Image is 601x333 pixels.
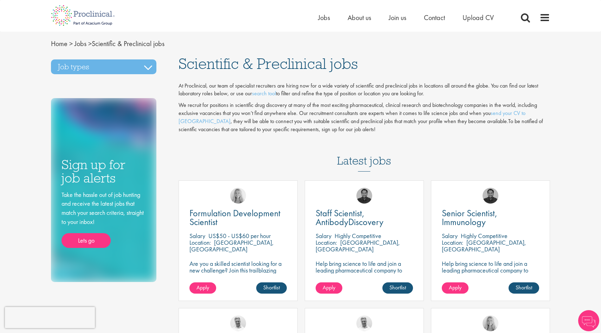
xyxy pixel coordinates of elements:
span: Salary [442,232,458,240]
a: breadcrumb link to Jobs [75,39,86,48]
h3: Job types [51,59,156,74]
iframe: reCAPTCHA [5,307,95,328]
a: Shortlist [509,282,539,294]
p: Highly Competitive [335,232,381,240]
div: Take the hassle out of job hunting and receive the latest jobs that match your search criteria, s... [62,190,146,248]
span: Location: [189,238,211,246]
a: Apply [316,282,342,294]
a: Contact [424,13,445,22]
p: [GEOGRAPHIC_DATA], [GEOGRAPHIC_DATA] [189,238,274,253]
span: Scientific & Preclinical jobs [179,54,358,73]
span: Apply [196,284,209,291]
a: Upload CV [463,13,494,22]
p: Help bring science to life and join a leading pharmaceutical company to play a key role in delive... [442,260,539,294]
p: We recruit for positions in scientific drug discovery at many of the most exciting pharmaceutical... [179,101,550,133]
p: Help bring science to life and join a leading pharmaceutical company to play a key role in delive... [316,260,413,294]
span: Staff Scientist, AntibodyDiscovery [316,207,383,228]
img: Shannon Briggs [230,188,246,204]
a: Shortlist [382,282,413,294]
a: send your CV to [GEOGRAPHIC_DATA] [179,109,525,125]
img: Chatbot [578,310,599,331]
a: About us [348,13,371,22]
a: Join us [389,13,406,22]
span: Senior Scientist, Immunology [442,207,497,228]
span: > [88,39,92,48]
p: [GEOGRAPHIC_DATA], [GEOGRAPHIC_DATA] [316,238,400,253]
img: Mike Raletz [483,188,498,204]
p: US$50 - US$60 per hour [208,232,271,240]
span: Apply [449,284,461,291]
span: Salary [189,232,205,240]
a: Staff Scientist, AntibodyDiscovery [316,209,413,226]
a: search tool [252,90,276,97]
a: Lets go [62,233,111,248]
a: Apply [189,282,216,294]
img: Joshua Bye [356,315,372,331]
a: Apply [442,282,468,294]
img: Mike Raletz [356,188,372,204]
a: Formulation Development Scientist [189,209,287,226]
span: > [69,39,73,48]
a: Jobs [318,13,330,22]
span: Salary [316,232,331,240]
span: Location: [442,238,463,246]
img: Joshua Bye [230,315,246,331]
span: Scientific & Preclinical jobs [51,39,164,48]
span: Formulation Development Scientist [189,207,280,228]
p: [GEOGRAPHIC_DATA], [GEOGRAPHIC_DATA] [442,238,526,253]
span: To be notified of scientific vacancies that are tailored to your specific requirements, sign up f... [179,117,543,133]
a: breadcrumb link to Home [51,39,67,48]
h3: Latest jobs [337,137,391,172]
span: Location: [316,238,337,246]
img: Shannon Briggs [483,315,498,331]
p: At Proclinical, our team of specialist recruiters are hiring now for a wide variety of scientific... [179,82,550,98]
h3: Sign up for job alerts [62,158,146,185]
a: Shortlist [256,282,287,294]
p: Highly Competitive [461,232,508,240]
span: Apply [323,284,335,291]
p: Are you a skilled scientist looking for a new challenge? Join this trailblazing biotech on the cu... [189,260,287,294]
a: Senior Scientist, Immunology [442,209,539,226]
